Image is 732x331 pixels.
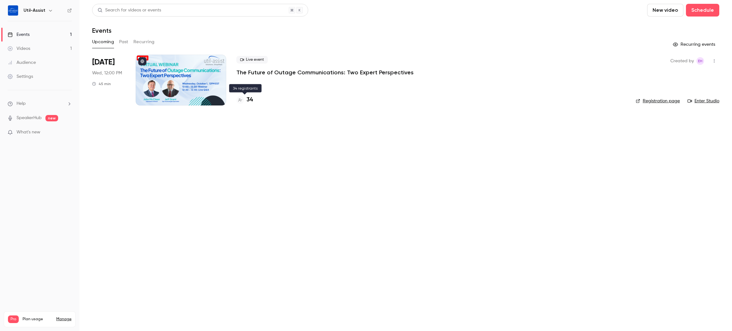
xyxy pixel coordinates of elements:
img: Util-Assist [8,5,18,16]
button: Recurring events [670,39,719,50]
div: 45 min [92,81,111,86]
div: Oct 1 Wed, 12:00 PM (America/Toronto) [92,55,125,105]
a: Enter Studio [688,98,719,104]
span: EH [698,57,702,65]
div: Events [8,31,30,38]
span: Created by [670,57,694,65]
button: Past [119,37,128,47]
a: 34 [236,96,253,104]
h4: 34 [247,96,253,104]
button: Schedule [686,4,719,17]
div: Settings [8,73,33,80]
button: New video [647,4,683,17]
h6: Util-Assist [24,7,45,14]
span: Live event [236,56,268,64]
div: Audience [8,59,36,66]
a: The Future of Outage Communications: Two Expert Perspectives [236,69,414,76]
a: SpeakerHub [17,115,42,121]
div: Search for videos or events [98,7,161,14]
span: [DATE] [92,57,115,67]
a: Registration page [636,98,680,104]
button: Upcoming [92,37,114,47]
li: help-dropdown-opener [8,100,72,107]
span: Plan usage [23,317,52,322]
h1: Events [92,27,112,34]
span: new [45,115,58,121]
span: Wed, 12:00 PM [92,70,122,76]
iframe: Noticeable Trigger [64,130,72,135]
span: Emily Henderson [696,57,704,65]
button: Recurring [133,37,155,47]
span: What's new [17,129,40,136]
span: Pro [8,315,19,323]
a: Manage [56,317,71,322]
span: Help [17,100,26,107]
div: Videos [8,45,30,52]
